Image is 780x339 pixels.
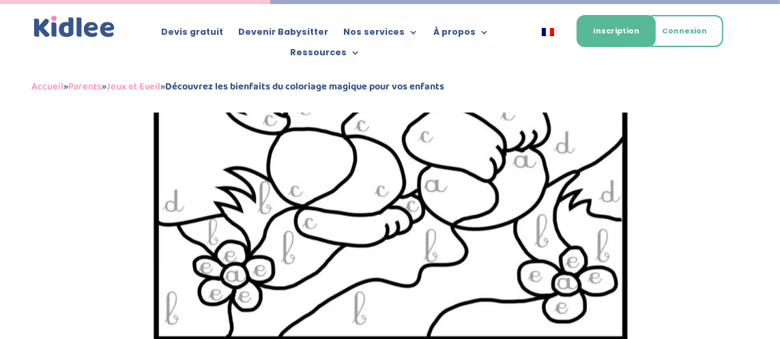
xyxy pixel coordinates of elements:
strong: Découvrez les bienfaits du coloriage magique pour vos enfants [165,78,444,95]
a: Jeux et Eveil [106,78,160,95]
a: Connexion [646,15,723,47]
a: À propos [433,27,489,42]
a: Devenir Babysitter [238,27,328,42]
img: logo_kidlee_bleu [31,14,117,40]
a: Ressources [290,48,360,63]
a: Devis gratuit [161,27,223,42]
a: Nos services [343,27,418,42]
a: Kidlee Logo [31,14,117,40]
img: Français [542,28,554,36]
a: Parents [68,78,102,95]
a: Accueil [31,78,63,95]
span: » » » [31,78,444,95]
a: Inscription [577,15,656,47]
